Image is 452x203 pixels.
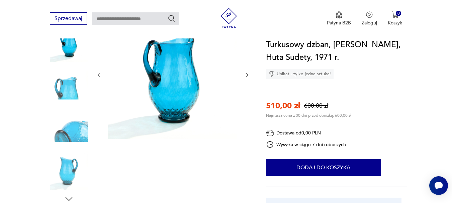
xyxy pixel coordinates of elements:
[388,11,402,26] button: 0Koszyk
[266,38,407,64] h1: Turkusowy dzban, [PERSON_NAME], Huta Sudety, 1971 r.
[366,11,373,18] img: Ikonka użytkownika
[388,20,402,26] p: Koszyk
[266,140,346,148] div: Wysyłka w ciągu 7 dni roboczych
[392,11,398,18] img: Ikona koszyka
[50,151,88,190] img: Zdjęcie produktu Turkusowy dzban, Zbigniew Horbowy, Huta Sudety, 1971 r.
[396,11,401,16] div: 0
[219,8,239,28] img: Patyna - sklep z meblami i dekoracjami vintage
[269,71,275,77] img: Ikona diamentu
[304,102,328,110] p: 600,00 zł
[50,12,87,25] button: Sprzedawaj
[266,159,381,176] button: Dodaj do koszyka
[168,14,176,22] button: Szukaj
[50,109,88,147] img: Zdjęcie produktu Turkusowy dzban, Zbigniew Horbowy, Huta Sudety, 1971 r.
[50,17,87,21] a: Sprzedawaj
[108,10,237,139] img: Zdjęcie produktu Turkusowy dzban, Zbigniew Horbowy, Huta Sudety, 1971 r.
[336,11,342,19] img: Ikona medalu
[327,20,351,26] p: Patyna B2B
[266,129,346,137] div: Dostawa od 0,00 PLN
[266,69,334,79] div: Unikat - tylko jedna sztuka!
[429,176,448,195] iframe: Smartsupp widget button
[50,66,88,104] img: Zdjęcie produktu Turkusowy dzban, Zbigniew Horbowy, Huta Sudety, 1971 r.
[266,129,274,137] img: Ikona dostawy
[327,11,351,26] button: Patyna B2B
[362,11,377,26] button: Zaloguj
[327,11,351,26] a: Ikona medaluPatyna B2B
[266,100,300,111] p: 510,00 zł
[362,20,377,26] p: Zaloguj
[266,113,351,118] p: Najniższa cena z 30 dni przed obniżką: 600,00 zł
[50,23,88,62] img: Zdjęcie produktu Turkusowy dzban, Zbigniew Horbowy, Huta Sudety, 1971 r.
